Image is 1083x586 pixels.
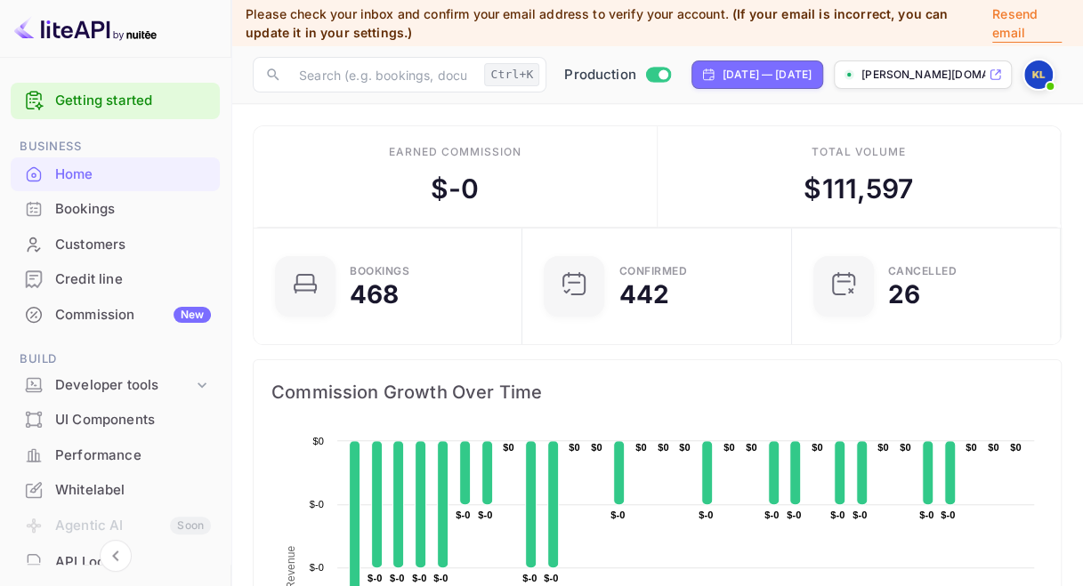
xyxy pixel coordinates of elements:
text: $-0 [919,510,933,520]
div: API Logs [55,552,211,573]
div: Performance [11,438,220,473]
div: Performance [55,446,211,466]
text: $0 [312,436,324,446]
div: Whitelabel [55,480,211,501]
text: $0 [569,442,580,453]
div: Home [55,165,211,185]
span: Please check your inbox and confirm your email address to verify your account. [246,6,729,21]
a: Bookings [11,192,220,225]
div: 442 [618,282,668,307]
text: $0 [679,442,691,453]
text: $0 [812,442,823,453]
div: Credit line [55,269,211,290]
text: $-0 [390,573,404,583]
div: Bookings [11,192,220,227]
div: Bookings [55,199,211,220]
div: UI Components [11,403,220,437]
text: $-0 [478,510,492,520]
div: Developer tools [11,370,220,401]
text: $-0 [456,510,470,520]
text: $-0 [610,510,625,520]
span: Business [11,137,220,157]
span: Build [11,349,220,369]
p: [PERSON_NAME][DOMAIN_NAME] [861,67,985,83]
div: $ -0 [431,169,479,209]
div: 26 [888,282,920,307]
div: $ 111,597 [804,169,913,209]
div: Earned commission [389,144,521,160]
img: ken liu [1024,60,1053,89]
div: Confirmed [618,266,687,277]
div: Customers [11,228,220,262]
text: $-0 [310,562,324,573]
text: $0 [1010,442,1022,453]
text: $0 [746,442,757,453]
p: Resend email [992,4,1062,43]
a: Getting started [55,91,211,111]
text: $0 [900,442,911,453]
a: CommissionNew [11,298,220,331]
a: API Logs [11,545,220,578]
text: $0 [503,442,514,453]
text: $0 [591,442,602,453]
div: UI Components [55,410,211,430]
div: New [174,307,211,323]
text: $-0 [310,499,324,510]
text: $-0 [764,510,779,520]
div: Switch to Sandbox mode [557,65,677,85]
text: $-0 [522,573,537,583]
div: Credit line [11,262,220,297]
div: CANCELLED [888,266,958,277]
div: Ctrl+K [484,63,539,86]
span: Production [564,65,636,85]
text: $0 [988,442,999,453]
div: Developer tools [55,375,193,396]
button: Collapse navigation [100,540,132,572]
a: Home [11,157,220,190]
text: $-0 [544,573,558,583]
a: Customers [11,228,220,261]
div: 468 [350,282,399,307]
text: $-0 [433,573,448,583]
a: Credit line [11,262,220,295]
text: $0 [635,442,647,453]
a: UI Components [11,403,220,436]
text: $-0 [787,510,801,520]
a: Performance [11,438,220,471]
div: Home [11,157,220,192]
text: $0 [966,442,977,453]
text: $-0 [412,573,426,583]
div: API Logs [11,545,220,580]
div: Getting started [11,83,220,119]
text: $-0 [830,510,845,520]
text: $-0 [941,510,955,520]
text: $0 [877,442,889,453]
div: Commission [55,305,211,325]
div: CommissionNew [11,298,220,333]
text: $0 [658,442,669,453]
text: $-0 [699,510,713,520]
div: Customers [55,235,211,255]
span: Commission Growth Over Time [271,378,1043,406]
text: $0 [723,442,735,453]
div: Total volume [811,144,906,160]
a: Whitelabel [11,473,220,506]
text: $-0 [368,573,382,583]
div: Whitelabel [11,473,220,508]
img: LiteAPI logo [14,14,157,43]
input: Search (e.g. bookings, documentation) [288,57,477,92]
div: [DATE] — [DATE] [723,67,812,83]
div: Bookings [350,266,409,277]
text: $-0 [853,510,867,520]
